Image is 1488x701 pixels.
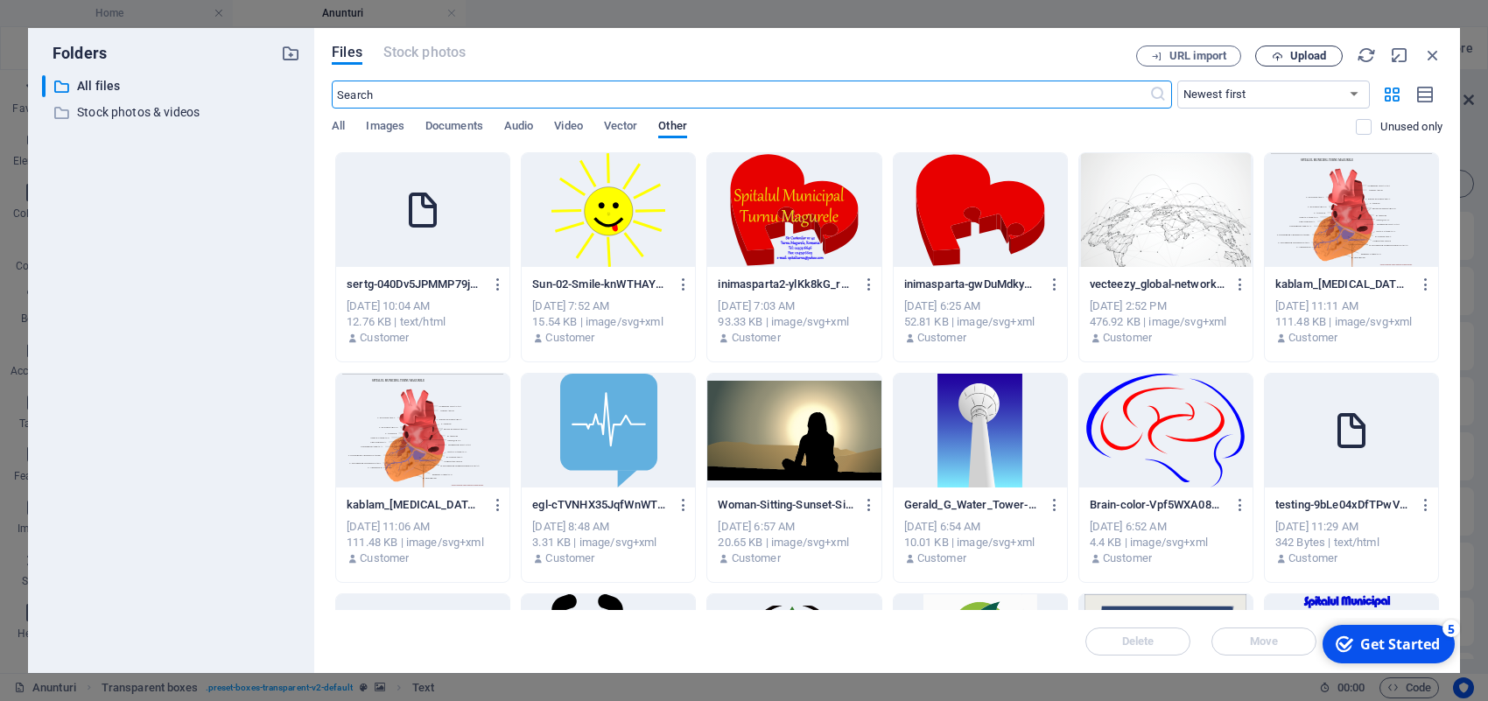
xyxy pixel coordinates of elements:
p: vecteezy_global-network-connection-world-map-point-and-line_6826888-KraPmfwbAsYD9Pnjkb0N7w.svg [1090,277,1226,292]
button: URL import [1136,46,1241,67]
span: Vector [604,116,638,140]
div: [DATE] 6:54 AM [904,519,1056,535]
p: Customer [917,550,966,566]
div: 93.33 KB | image/svg+xml [718,314,870,330]
p: kablam_Human_Heart_Posterior_View-TwPk2vqyh6UrQhhO9sgQ4A.svg [347,497,483,513]
div: [DATE] 10:04 AM [347,298,499,314]
span: Video [554,116,582,140]
div: 12.76 KB | text/html [347,314,499,330]
div: Stock photos & videos [42,102,300,123]
p: Customer [360,330,409,346]
p: Customer [732,550,781,566]
p: Customer [732,330,781,346]
input: Search [332,81,1148,109]
div: [DATE] 6:57 AM [718,519,870,535]
p: Woman-Sitting-Sunset-Silhouette-aiszzN_ODvTsbCt-vFWRoA.svg [718,497,854,513]
p: Folders [42,42,107,65]
p: Customer [917,330,966,346]
div: 111.48 KB | image/svg+xml [1275,314,1428,330]
div: 4.4 KB | image/svg+xml [1090,535,1242,550]
p: kablam_Human_Heart_Posterior_View-Yu3ZokPf-h7MvZE7DdjI0g.svg [1275,277,1412,292]
div: [DATE] 6:25 AM [904,298,1056,314]
i: Close [1423,46,1442,65]
p: All files [77,76,268,96]
p: Customer [1103,330,1152,346]
p: Customer [545,550,594,566]
span: Files [332,42,362,63]
p: Stock photos & videos [77,102,268,123]
span: All [332,116,345,140]
p: testing-9bLe04xDfTPwVVzz4TwMkA.html [1275,497,1412,513]
span: This file type is not supported by this element [383,42,466,63]
p: inimasparta-gwDuMdkym54bVOznkCrZDQ.svg [904,277,1041,292]
p: Customer [360,550,409,566]
div: 342 Bytes | text/html [1275,535,1428,550]
p: Sun-02-Smile-knWTHAYVfQnT-HIGAyjeHw.svg [532,277,669,292]
div: Get Started 5 items remaining, 0% complete [10,7,142,46]
div: Get Started [47,17,127,36]
p: egl-cTVNHX35JqfWnWT4Xvy4jQ.svg [532,497,669,513]
p: Customer [1103,550,1152,566]
span: Images [366,116,404,140]
span: Documents [425,116,483,140]
div: [DATE] 2:52 PM [1090,298,1242,314]
p: inimasparta2-ylKk8kG_rV0TUEogLyTvhw.svg [718,277,854,292]
i: Minimize [1390,46,1409,65]
div: 3.31 KB | image/svg+xml [532,535,684,550]
div: [DATE] 7:52 AM [532,298,684,314]
p: Customer [1288,550,1337,566]
div: 15.54 KB | image/svg+xml [532,314,684,330]
p: Displays only files that are not in use on the website. Files added during this session can still... [1380,119,1442,135]
span: Upload [1290,51,1326,61]
p: Gerald_G_Water_Tower-p-EWYtEsWN1Kz-ZW-mbwoA.svg [904,497,1041,513]
div: 20.65 KB | image/svg+xml [718,535,870,550]
p: sertg-040Dv5JPMMP79jwXmDHRhw.html [347,277,483,292]
div: 476.92 KB | image/svg+xml [1090,314,1242,330]
p: Customer [1288,330,1337,346]
div: 5 [130,2,147,19]
i: Create new folder [281,44,300,63]
p: Customer [545,330,594,346]
div: [DATE] 8:48 AM [532,519,684,535]
span: Other [658,116,686,140]
span: URL import [1169,51,1226,61]
div: 52.81 KB | image/svg+xml [904,314,1056,330]
a: Skip to main content [7,7,123,22]
div: [DATE] 11:29 AM [1275,519,1428,535]
i: Reload [1357,46,1376,65]
span: Audio [504,116,533,140]
div: [DATE] 6:52 AM [1090,519,1242,535]
button: Upload [1255,46,1343,67]
div: ​ [42,75,46,97]
p: Brain-color-Vpf5WXA08RRJJysoaGBr7Q.svg [1090,497,1226,513]
div: [DATE] 7:03 AM [718,298,870,314]
div: 10.01 KB | image/svg+xml [904,535,1056,550]
div: [DATE] 11:11 AM [1275,298,1428,314]
div: 111.48 KB | image/svg+xml [347,535,499,550]
div: [DATE] 11:06 AM [347,519,499,535]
